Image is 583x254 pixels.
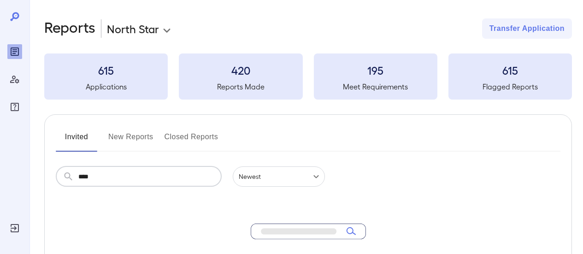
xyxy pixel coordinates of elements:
button: Transfer Application [482,18,572,39]
div: Log Out [7,221,22,236]
h3: 615 [44,63,168,77]
div: Reports [7,44,22,59]
summary: 615Applications420Reports Made195Meet Requirements615Flagged Reports [44,53,572,100]
button: Closed Reports [165,130,218,152]
h5: Applications [44,81,168,92]
h3: 195 [314,63,437,77]
div: Newest [233,166,325,187]
h5: Reports Made [179,81,302,92]
h3: 615 [448,63,572,77]
div: Manage Users [7,72,22,87]
h2: Reports [44,18,95,39]
button: New Reports [108,130,153,152]
h5: Meet Requirements [314,81,437,92]
h3: 420 [179,63,302,77]
h5: Flagged Reports [448,81,572,92]
div: FAQ [7,100,22,114]
p: North Star [107,21,159,36]
button: Invited [56,130,97,152]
